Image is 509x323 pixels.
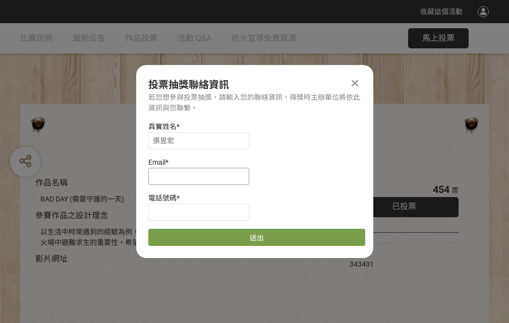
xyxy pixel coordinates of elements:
[40,227,319,248] div: 以生活中時常遇到的經驗為例，透過對比的方式宣傳住宅用火災警報器、家庭逃生計畫及火場中避難求生的重要性，希望透過趣味的短影音讓更多人認識到更多的防火觀念。
[451,186,459,195] span: 票
[125,33,157,43] span: 作品投票
[433,183,449,196] span: 454
[125,23,157,53] a: 作品投票
[35,254,68,264] span: 影片網址
[73,33,105,43] span: 最新公告
[35,211,108,220] span: 參賽作品之設計理念
[20,33,52,43] span: 比賽說明
[40,194,319,205] div: BAD DAY (需要守護的一天)
[376,248,427,259] iframe: Facebook Share
[148,122,177,131] span: 真實姓名
[20,23,52,53] a: 比賽說明
[148,194,177,202] span: 電話號碼
[422,33,455,43] span: 馬上投票
[178,33,211,43] span: 活動 Q&A
[73,23,105,53] a: 最新公告
[148,158,165,166] span: Email
[408,28,469,48] button: 馬上投票
[35,178,68,187] span: 作品名稱
[178,23,211,53] a: 活動 Q&A
[392,202,416,211] span: 已投票
[148,92,361,113] div: 若您想參與投票抽獎，請輸入您的聯絡資訊，得獎時主辦單位將依此資訊與您聯繫。
[148,77,361,92] div: 投票抽獎聯絡資訊
[420,8,463,16] span: 收藏這個活動
[232,23,296,53] a: 防火宣導免費資源
[148,229,365,246] button: 送出
[232,33,296,43] span: 防火宣導免費資源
